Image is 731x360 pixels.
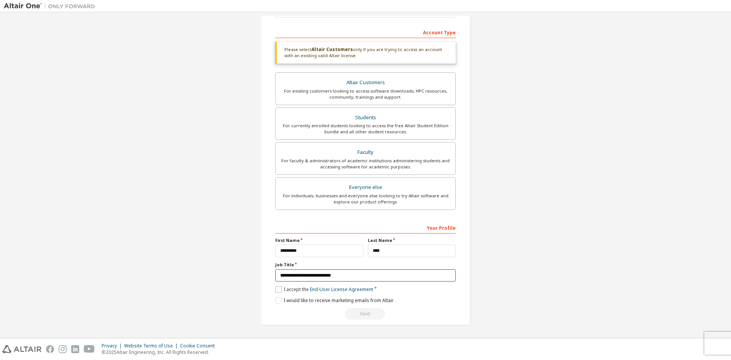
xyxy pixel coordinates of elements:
img: Altair One [4,2,99,10]
div: Account Type [275,26,456,38]
div: Students [280,112,451,123]
a: End-User License Agreement [310,286,373,293]
div: For existing customers looking to access software downloads, HPC resources, community, trainings ... [280,88,451,100]
img: linkedin.svg [71,345,79,353]
div: Cookie Consent [180,343,219,349]
div: Your Profile [275,221,456,234]
div: Faculty [280,147,451,158]
div: Altair Customers [280,77,451,88]
div: Everyone else [280,182,451,193]
div: For currently enrolled students looking to access the free Altair Student Edition bundle and all ... [280,123,451,135]
img: instagram.svg [59,345,67,353]
div: Website Terms of Use [124,343,180,349]
div: Please select only if you are trying to access an account with an existing valid Altair license. [275,42,456,64]
div: Read and acccept EULA to continue [275,308,456,320]
img: altair_logo.svg [2,345,41,353]
img: facebook.svg [46,345,54,353]
label: I accept the [275,286,373,293]
b: Altair Customers [311,46,353,53]
label: Last Name [368,237,456,243]
label: I would like to receive marketing emails from Altair [275,297,394,304]
img: youtube.svg [84,345,95,353]
div: Privacy [102,343,124,349]
label: Job Title [275,262,456,268]
div: For faculty & administrators of academic institutions administering students and accessing softwa... [280,158,451,170]
div: For individuals, businesses and everyone else looking to try Altair software and explore our prod... [280,193,451,205]
label: First Name [275,237,363,243]
p: © 2025 Altair Engineering, Inc. All Rights Reserved. [102,349,219,355]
